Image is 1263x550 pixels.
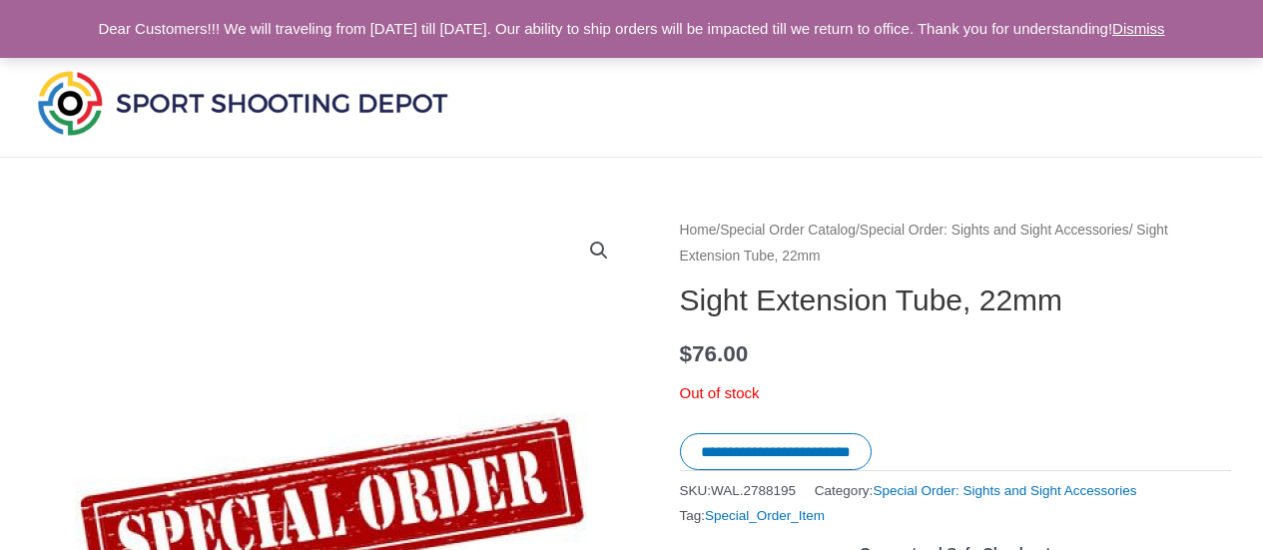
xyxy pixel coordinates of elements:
p: Out of stock [680,379,1231,407]
a: Special Order: Sights and Sight Accessories [860,223,1129,238]
span: WAL.2788195 [711,483,796,498]
a: Home [680,223,717,238]
span: SKU: [680,478,797,503]
a: Special Order Catalog [720,223,856,238]
bdi: 76.00 [680,341,749,366]
a: Special Order: Sights and Sight Accessories [873,483,1136,498]
img: Sport Shooting Depot [33,66,452,140]
a: Special_Order_Item [705,508,825,523]
span: $ [680,341,693,366]
a: Dismiss [1112,20,1165,37]
span: Category: [815,478,1137,503]
a: View full-screen image gallery [581,233,617,269]
nav: Breadcrumb [680,218,1231,269]
span: Tag: [680,503,826,528]
h1: Sight Extension Tube, 22mm [680,282,1231,318]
